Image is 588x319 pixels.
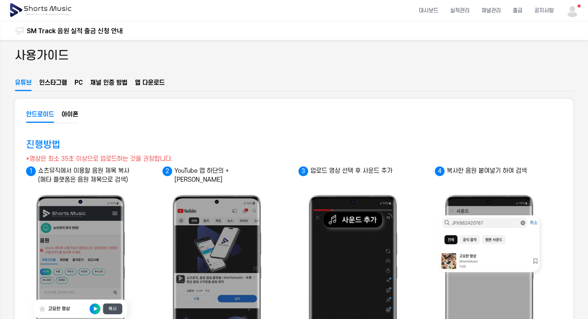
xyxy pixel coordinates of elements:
p: 업로드 영상 선택 후 사운드 추가 [298,166,410,175]
h3: 진행방법 [26,138,60,151]
a: 공지사항 [528,1,560,21]
img: 알림 아이콘 [15,26,24,35]
a: SM Track 음원 실적 출금 신청 안내 [27,26,123,36]
button: 채널 인증 방법 [90,78,127,91]
a: 실적관리 [444,1,475,21]
button: 아이폰 [61,110,78,123]
p: 복사한 음원 붙여넣기 하여 검색 [435,166,547,175]
button: 인스타그램 [39,78,67,91]
button: 안드로이드 [26,110,54,123]
button: 앱 다운로드 [135,78,165,91]
img: 사용자 이미지 [566,4,579,17]
p: YouTube 앱 하단의 +[PERSON_NAME] [162,166,274,184]
button: 유튜브 [15,78,32,91]
a: 채널관리 [475,1,507,21]
p: 쇼츠뮤직에서 이용할 음원 제목 복사 (메타 플랫폼은 음원 제목으로 검색) [26,166,138,184]
a: 대시보드 [413,1,444,21]
div: *영상은 최소 35초 이상으로 업로드하는 것을 권장합니다. [26,154,173,163]
a: 출금 [507,1,528,21]
h2: 사용가이드 [15,47,69,64]
button: PC [75,78,83,91]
